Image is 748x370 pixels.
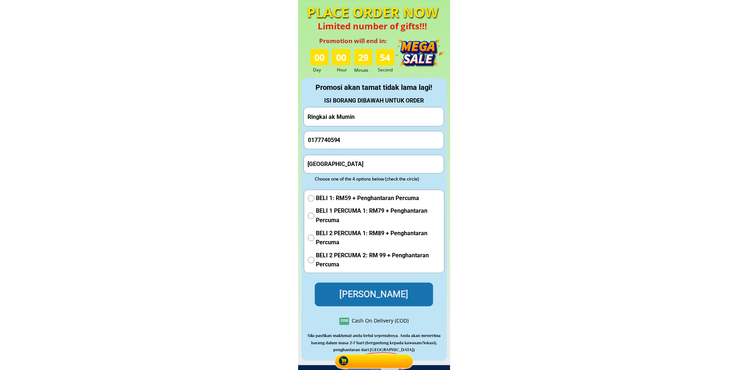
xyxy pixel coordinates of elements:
div: ISI BORANG DIBAWAH UNTUK ORDER [302,96,447,105]
h3: Hour [337,66,352,73]
h3: Promotion will end in: [312,36,395,46]
span: BELI 2 PERCUMA 1: RM89 + Penghantaran Percuma [316,229,440,248]
h3: Day [313,66,331,73]
span: BELI 1: RM59 + Penghantaran Percuma [316,194,440,203]
input: Address(Ex: 52 Jalan Wirawati 7, Maluri, 55100 Kuala Lumpur) [306,155,442,173]
h3: COD [339,318,349,324]
h4: Limited number of gifts!!! [308,21,437,32]
span: BELI 2 PERCUMA 2: RM 99 + Penghantaran Percuma [316,251,440,270]
input: Your Full Name/ Nama Penuh [306,108,442,126]
div: Cash On Delivery (COD) [352,317,409,325]
h3: Sila pastikan maklumat anda betul sepenuhnya. Anda akan menerima barang dalam masa 2-7 hari (berg... [304,333,444,354]
h3: Minute [355,67,375,74]
input: Phone Number/ Nombor Telefon [306,132,442,149]
h3: Second [378,66,396,73]
p: [PERSON_NAME] [315,283,433,307]
h4: PLACE ORDER NOW [304,3,441,22]
span: BELI 1 PERCUMA 1: RM79 + Penghantaran Percuma [316,207,440,225]
div: Promosi akan tamat tidak lama lagi! [302,82,447,93]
